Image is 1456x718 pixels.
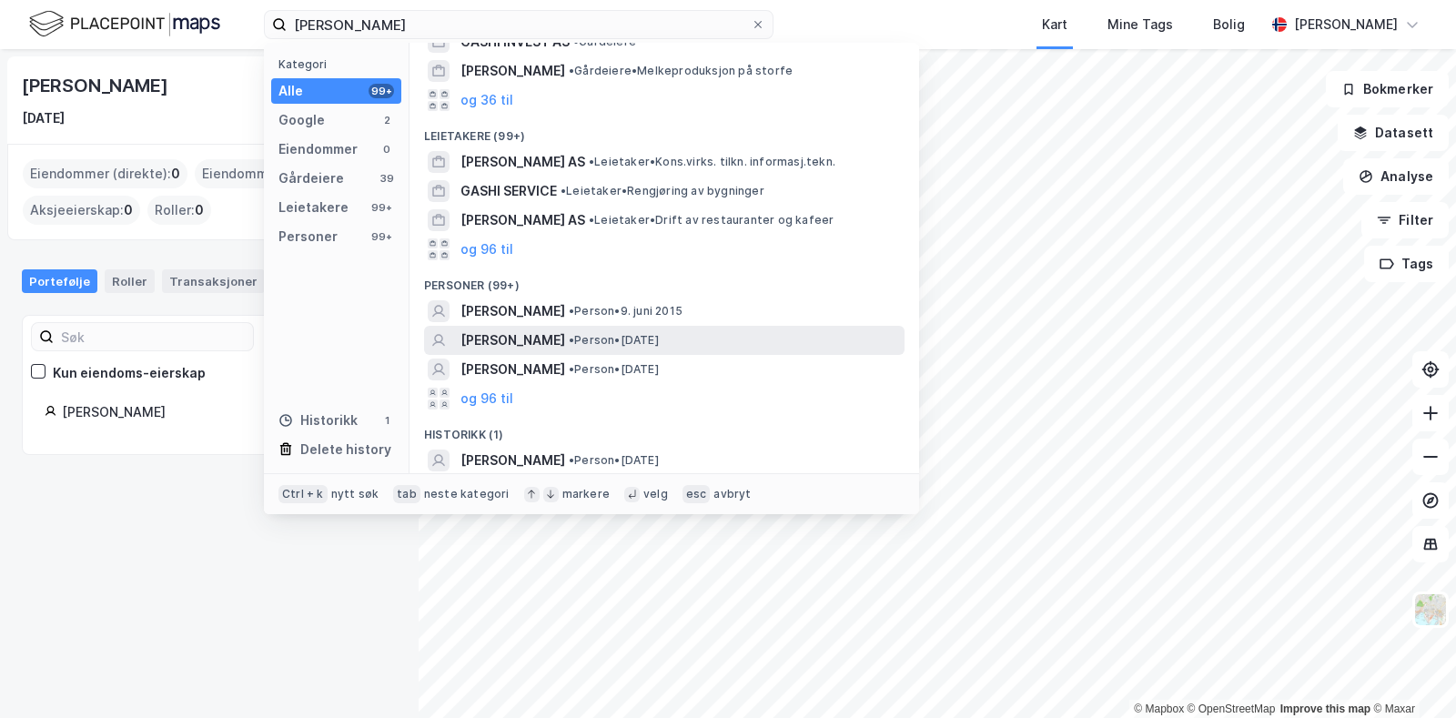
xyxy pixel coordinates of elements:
[569,304,682,319] span: Person • 9. juni 2015
[1413,592,1448,627] img: Z
[54,323,253,350] input: Søk
[424,487,510,501] div: neste kategori
[460,89,513,111] button: og 36 til
[369,84,394,98] div: 99+
[460,180,557,202] span: GASHI SERVICE
[460,329,565,351] span: [PERSON_NAME]
[53,362,206,384] div: Kun eiendoms-eierskap
[589,155,835,169] span: Leietaker • Kons.virks. tilkn. informasj.tekn.
[1042,14,1067,35] div: Kart
[460,300,565,322] span: [PERSON_NAME]
[22,269,97,293] div: Portefølje
[1188,703,1276,715] a: OpenStreetMap
[171,163,180,185] span: 0
[713,487,751,501] div: avbryt
[278,109,325,131] div: Google
[278,138,358,160] div: Eiendommer
[460,60,565,82] span: [PERSON_NAME]
[409,264,919,297] div: Personer (99+)
[460,450,565,471] span: [PERSON_NAME]
[1326,71,1449,107] button: Bokmerker
[409,115,919,147] div: Leietakere (99+)
[29,8,220,40] img: logo.f888ab2527a4732fd821a326f86c7f29.svg
[162,269,265,293] div: Transaksjoner
[569,304,574,318] span: •
[643,487,668,501] div: velg
[460,359,565,380] span: [PERSON_NAME]
[300,439,391,460] div: Delete history
[460,151,585,173] span: [PERSON_NAME] AS
[569,333,574,347] span: •
[278,57,401,71] div: Kategori
[562,487,610,501] div: markere
[409,413,919,446] div: Historikk (1)
[278,485,328,503] div: Ctrl + k
[569,64,574,77] span: •
[287,11,751,38] input: Søk på adresse, matrikkel, gårdeiere, leietakere eller personer
[569,333,659,348] span: Person • [DATE]
[589,213,594,227] span: •
[393,485,420,503] div: tab
[379,171,394,186] div: 39
[23,196,140,225] div: Aksjeeierskap :
[460,238,513,260] button: og 96 til
[569,453,574,467] span: •
[278,226,338,248] div: Personer
[331,487,379,501] div: nytt søk
[1343,158,1449,195] button: Analyse
[1280,703,1370,715] a: Improve this map
[278,197,349,218] div: Leietakere
[561,184,566,197] span: •
[369,229,394,244] div: 99+
[147,196,211,225] div: Roller :
[379,413,394,428] div: 1
[682,485,711,503] div: esc
[1365,631,1456,718] div: Kontrollprogram for chat
[1107,14,1173,35] div: Mine Tags
[561,184,764,198] span: Leietaker • Rengjøring av bygninger
[569,362,659,377] span: Person • [DATE]
[569,64,793,78] span: Gårdeiere • Melkeproduksjon på storfe
[22,107,65,129] div: [DATE]
[105,269,155,293] div: Roller
[589,155,594,168] span: •
[369,200,394,215] div: 99+
[1365,631,1456,718] iframe: Chat Widget
[124,199,133,221] span: 0
[569,362,574,376] span: •
[1294,14,1398,35] div: [PERSON_NAME]
[278,80,303,102] div: Alle
[23,159,187,188] div: Eiendommer (direkte) :
[195,159,370,188] div: Eiendommer (Indirekte) :
[573,35,579,48] span: •
[569,453,659,468] span: Person • [DATE]
[1213,14,1245,35] div: Bolig
[460,388,513,410] button: og 96 til
[379,113,394,127] div: 2
[1361,202,1449,238] button: Filter
[195,199,204,221] span: 0
[22,71,171,100] div: [PERSON_NAME]
[1338,115,1449,151] button: Datasett
[278,167,344,189] div: Gårdeiere
[1364,246,1449,282] button: Tags
[589,213,834,228] span: Leietaker • Drift av restauranter og kafeer
[460,209,585,231] span: [PERSON_NAME] AS
[278,410,358,431] div: Historikk
[1134,703,1184,715] a: Mapbox
[379,142,394,157] div: 0
[62,401,374,423] div: [PERSON_NAME]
